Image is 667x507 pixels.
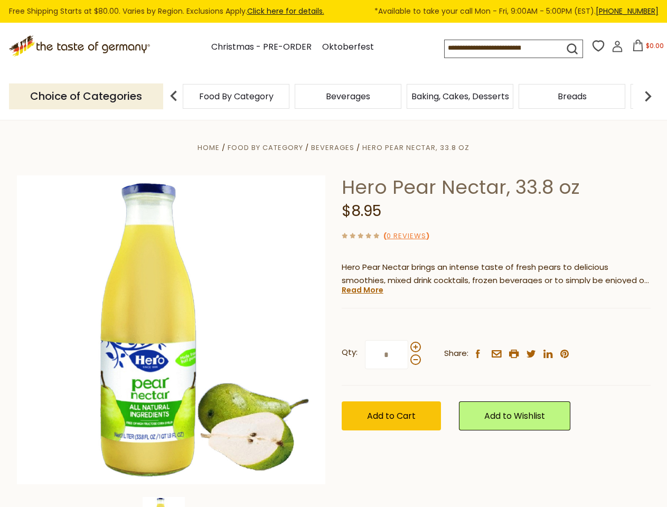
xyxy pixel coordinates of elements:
[383,231,429,241] span: ( )
[211,40,312,54] a: Christmas - PRE-ORDER
[596,6,659,16] a: [PHONE_NUMBER]
[326,92,370,100] a: Beverages
[558,92,587,100] a: Breads
[342,201,381,221] span: $8.95
[322,40,374,54] a: Oktoberfest
[311,143,354,153] a: Beverages
[444,347,468,360] span: Share:
[374,5,659,17] span: *Available to take your call Mon - Fri, 9:00AM - 5:00PM (EST).
[163,86,184,107] img: previous arrow
[362,143,469,153] a: Hero Pear Nectar, 33.8 oz
[365,340,408,369] input: Qty:
[459,401,570,430] a: Add to Wishlist
[342,175,651,199] h1: Hero Pear Nectar, 33.8 oz
[387,231,426,242] a: 0 Reviews
[228,143,303,153] a: Food By Category
[646,41,664,50] span: $0.00
[198,143,220,153] a: Home
[9,5,659,17] div: Free Shipping Starts at $80.00. Varies by Region. Exclusions Apply.
[9,83,163,109] p: Choice of Categories
[411,92,509,100] a: Baking, Cakes, Desserts
[199,92,274,100] a: Food By Category
[342,285,383,295] a: Read More
[247,6,324,16] a: Click here for details.
[17,175,326,484] img: Hero Pear Nectar, 33.8 oz
[367,410,416,422] span: Add to Cart
[342,401,441,430] button: Add to Cart
[342,346,358,359] strong: Qty:
[342,261,651,287] p: Hero Pear Nectar brings an intense taste of fresh pears to delicious smoothies, mixed drink cockt...
[637,86,659,107] img: next arrow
